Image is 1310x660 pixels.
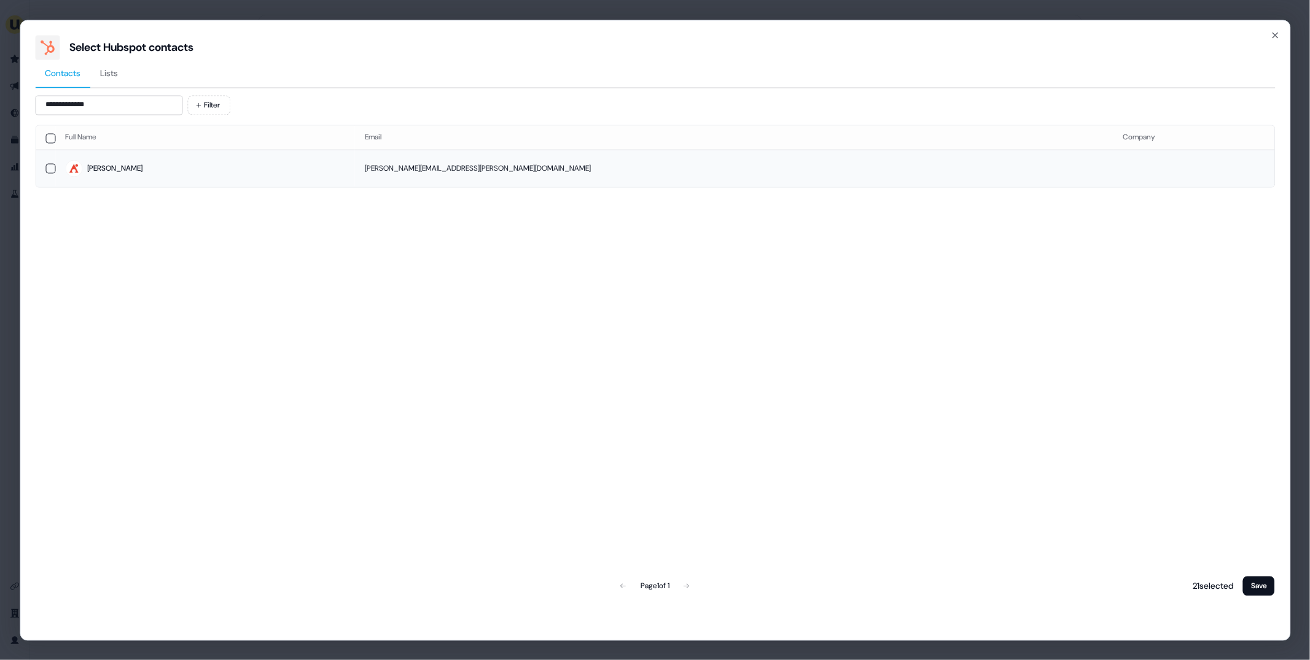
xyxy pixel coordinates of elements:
div: [PERSON_NAME] [87,163,142,175]
th: Email [355,125,1113,150]
span: Contacts [45,67,80,79]
span: Lists [100,67,118,79]
div: Select Hubspot contacts [69,40,193,55]
div: Page 1 of 1 [641,580,669,592]
td: [PERSON_NAME][EMAIL_ADDRESS][PERSON_NAME][DOMAIN_NAME] [355,150,1113,187]
p: 21 selected [1188,580,1233,592]
button: Filter [187,95,230,115]
button: Save [1243,576,1275,596]
th: Full Name [55,125,355,150]
th: Company [1113,125,1274,150]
